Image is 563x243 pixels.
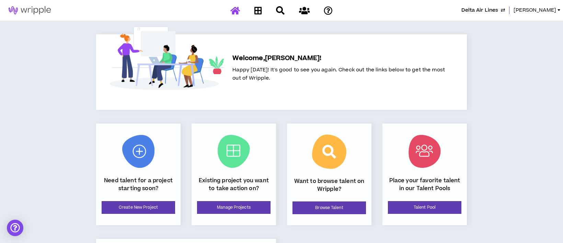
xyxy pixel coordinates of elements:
[461,7,498,14] span: Delta Air Lines
[218,135,250,168] img: Current Projects
[197,201,271,214] a: Manage Projects
[232,66,445,82] span: Happy [DATE]! It's good to see you again. Check out the links below to get the most out of Wripple.
[102,201,175,214] a: Create New Project
[388,201,461,214] a: Talent Pool
[292,201,366,214] a: Browse Talent
[461,7,505,14] button: Delta Air Lines
[409,135,441,168] img: Talent Pool
[388,177,461,192] p: Place your favorite talent in our Talent Pools
[232,54,445,63] h5: Welcome, [PERSON_NAME] !
[102,177,175,192] p: Need talent for a project starting soon?
[7,220,23,236] div: Open Intercom Messenger
[122,135,154,168] img: New Project
[292,177,366,193] p: Want to browse talent on Wripple?
[514,7,556,14] span: [PERSON_NAME]
[197,177,271,192] p: Existing project you want to take action on?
